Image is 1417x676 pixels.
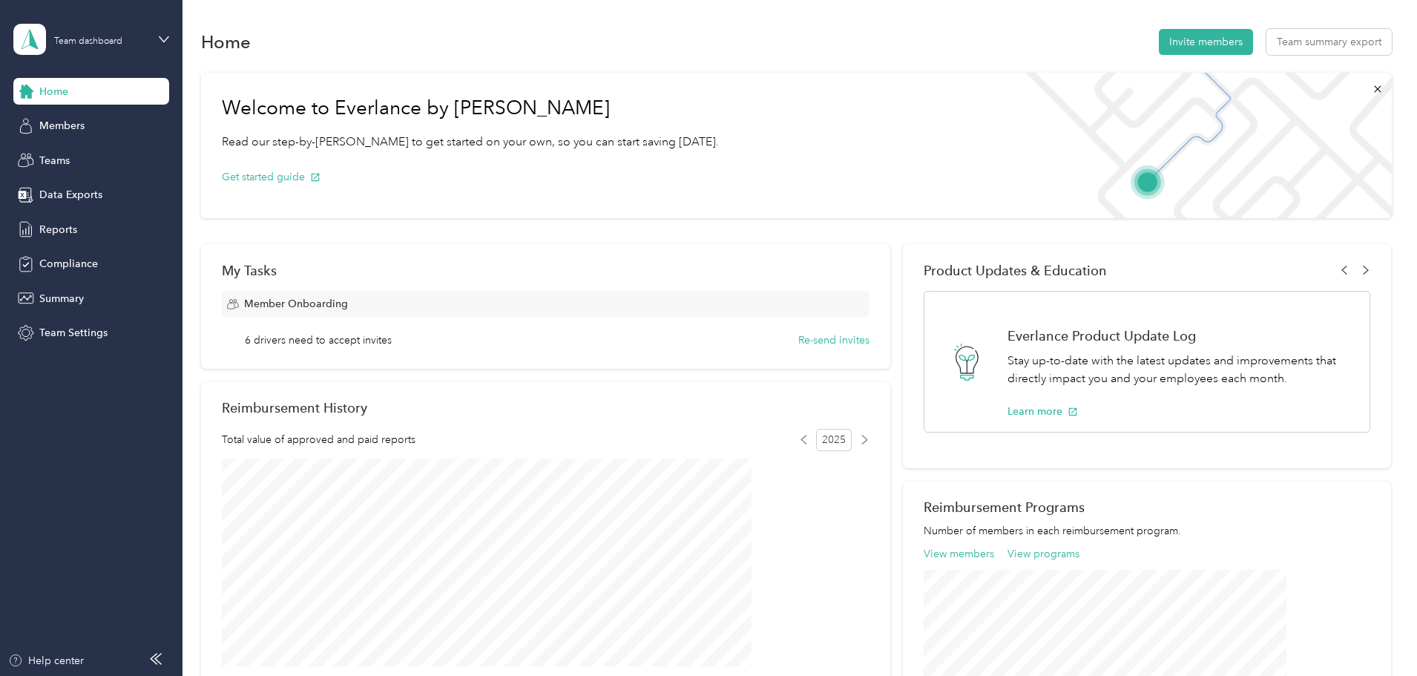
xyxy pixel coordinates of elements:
[8,653,84,669] button: Help center
[924,546,994,562] button: View members
[924,263,1107,278] span: Product Updates & Education
[1266,29,1392,55] button: Team summary export
[39,153,70,168] span: Teams
[1007,328,1354,344] h1: Everlance Product Update Log
[39,291,84,306] span: Summary
[924,499,1370,515] h2: Reimbursement Programs
[1010,73,1391,218] img: Welcome to everlance
[798,332,869,348] button: Re-send invites
[244,296,348,312] span: Member Onboarding
[39,187,102,203] span: Data Exports
[222,263,869,278] div: My Tasks
[54,37,122,46] div: Team dashboard
[39,325,108,341] span: Team Settings
[245,332,392,348] span: 6 drivers need to accept invites
[222,96,719,120] h1: Welcome to Everlance by [PERSON_NAME]
[39,222,77,237] span: Reports
[1007,352,1354,388] p: Stay up-to-date with the latest updates and improvements that directly impact you and your employ...
[816,429,852,451] span: 2025
[201,34,251,50] h1: Home
[1007,404,1078,419] button: Learn more
[222,133,719,151] p: Read our step-by-[PERSON_NAME] to get started on your own, so you can start saving [DATE].
[924,523,1370,539] p: Number of members in each reimbursement program.
[222,169,320,185] button: Get started guide
[1334,593,1417,676] iframe: Everlance-gr Chat Button Frame
[39,256,98,272] span: Compliance
[222,432,415,447] span: Total value of approved and paid reports
[222,400,367,416] h2: Reimbursement History
[39,118,85,134] span: Members
[1159,29,1253,55] button: Invite members
[1007,546,1079,562] button: View programs
[39,84,68,99] span: Home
